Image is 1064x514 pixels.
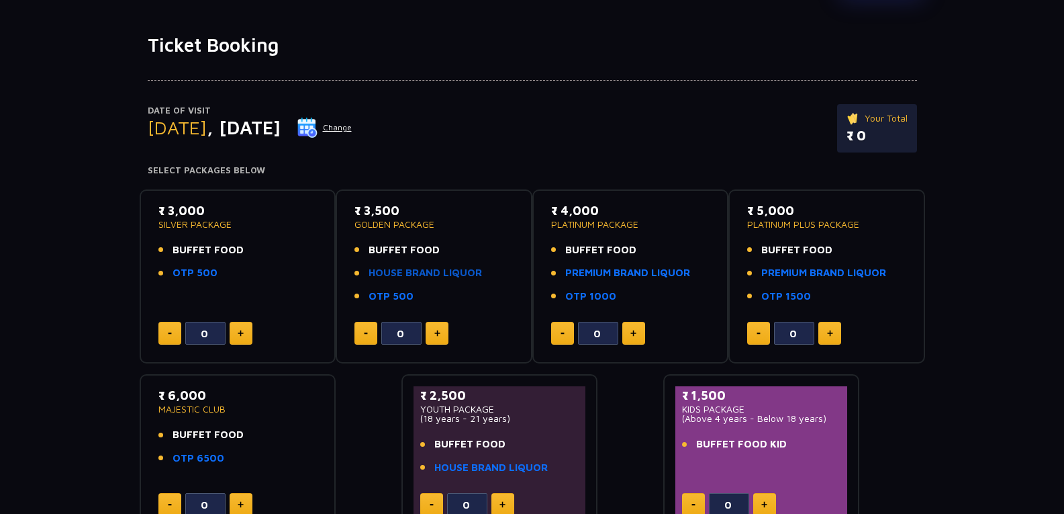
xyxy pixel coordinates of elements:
[173,427,244,443] span: BUFFET FOOD
[761,243,832,258] span: BUFFET FOOD
[827,330,833,337] img: plus
[173,451,224,466] a: OTP 6500
[238,330,244,337] img: plus
[158,202,318,220] p: ₹ 3,000
[148,34,917,56] h1: Ticket Booking
[173,243,244,258] span: BUFFET FOOD
[238,501,244,508] img: plus
[761,289,811,304] a: OTP 1500
[565,243,636,258] span: BUFFET FOOD
[420,414,579,423] p: (18 years - 21 years)
[434,437,505,452] span: BUFFET FOOD
[207,116,281,138] span: , [DATE]
[682,414,841,423] p: (Above 4 years - Below 18 years)
[354,202,514,220] p: ₹ 3,500
[561,333,565,335] img: minus
[761,501,767,508] img: plus
[369,265,482,281] a: HOUSE BRAND LIQUOR
[434,460,548,476] a: HOUSE BRAND LIQUOR
[148,116,207,138] span: [DATE]
[297,117,352,138] button: Change
[499,501,505,508] img: plus
[168,504,172,506] img: minus
[364,333,368,335] img: minus
[158,404,318,414] p: MAJESTIC CLUB
[565,265,690,281] a: PREMIUM BRAND LIQUOR
[173,265,217,281] a: OTP 500
[148,165,917,176] h4: Select Packages Below
[434,330,440,337] img: plus
[551,220,710,229] p: PLATINUM PACKAGE
[168,333,172,335] img: minus
[847,111,861,126] img: ticket
[682,404,841,414] p: KIDS PACKAGE
[682,386,841,404] p: ₹ 1,500
[420,386,579,404] p: ₹ 2,500
[354,220,514,229] p: GOLDEN PACKAGE
[747,202,906,220] p: ₹ 5,000
[630,330,636,337] img: plus
[148,104,352,118] p: Date of Visit
[565,289,616,304] a: OTP 1000
[158,386,318,404] p: ₹ 6,000
[430,504,434,506] img: minus
[551,202,710,220] p: ₹ 4,000
[691,504,695,506] img: minus
[369,289,414,304] a: OTP 500
[747,220,906,229] p: PLATINUM PLUS PACKAGE
[757,333,761,335] img: minus
[761,265,886,281] a: PREMIUM BRAND LIQUOR
[158,220,318,229] p: SILVER PACKAGE
[847,111,908,126] p: Your Total
[847,126,908,146] p: ₹ 0
[369,243,440,258] span: BUFFET FOOD
[420,404,579,414] p: YOUTH PACKAGE
[696,437,787,452] span: BUFFET FOOD KID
